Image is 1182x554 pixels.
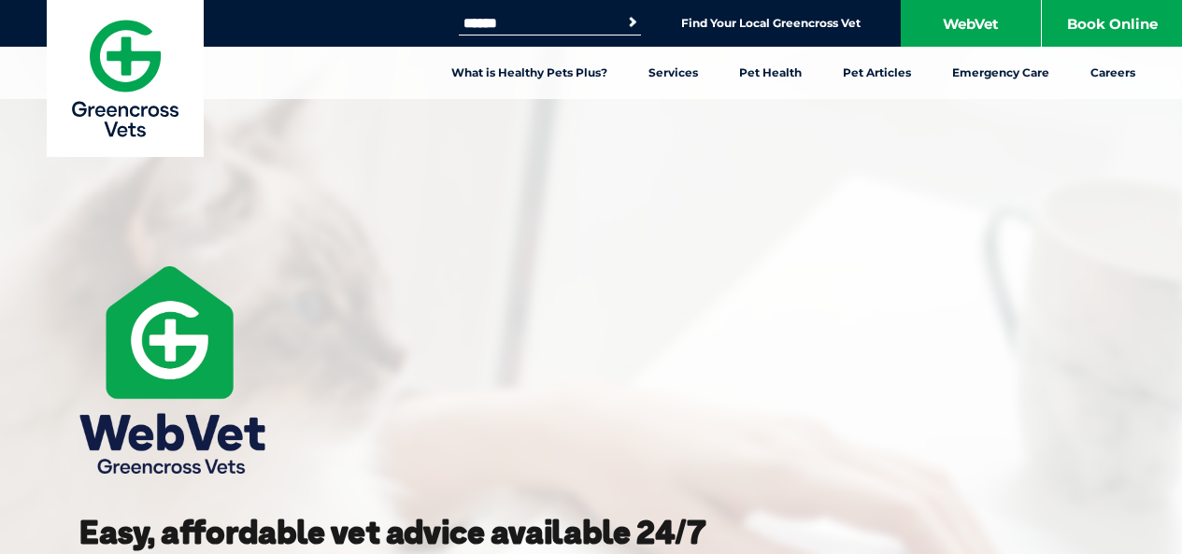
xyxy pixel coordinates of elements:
a: Emergency Care [932,47,1070,99]
button: Search [623,13,642,32]
a: Careers [1070,47,1156,99]
a: Find Your Local Greencross Vet [681,16,861,31]
a: Pet Health [719,47,822,99]
a: Pet Articles [822,47,932,99]
a: Services [628,47,719,99]
a: What is Healthy Pets Plus? [431,47,628,99]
